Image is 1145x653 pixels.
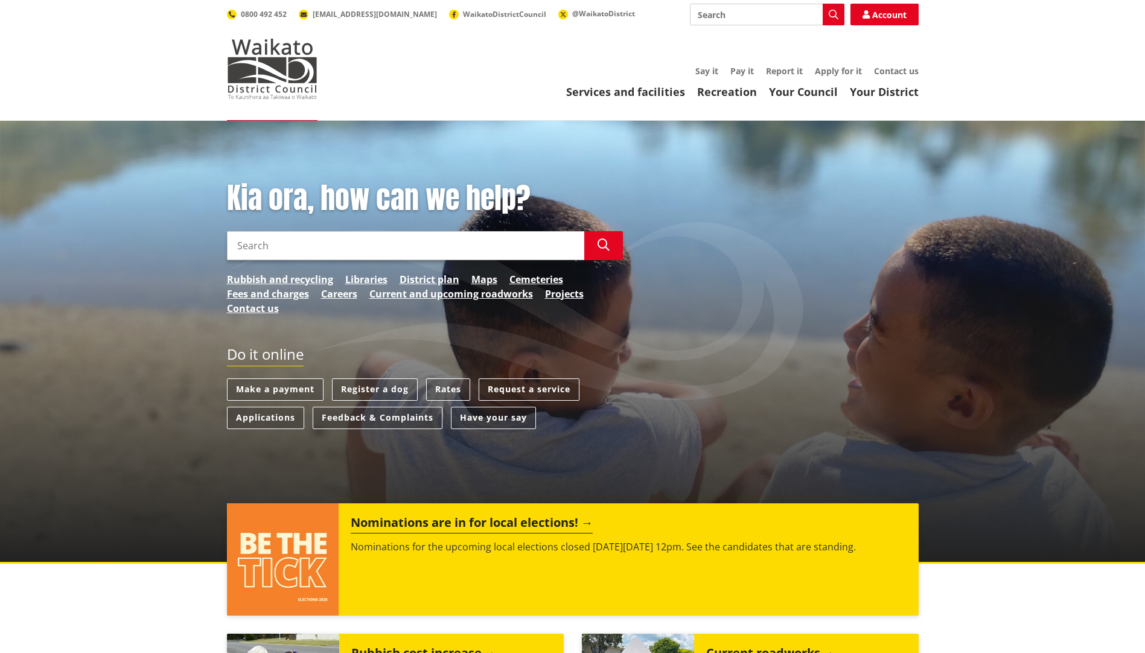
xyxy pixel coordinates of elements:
[227,346,304,367] h2: Do it online
[227,378,324,401] a: Make a payment
[850,4,919,25] a: Account
[321,287,357,301] a: Careers
[227,181,623,216] h1: Kia ora, how can we help?
[332,378,418,401] a: Register a dog
[479,378,579,401] a: Request a service
[313,407,442,429] a: Feedback & Complaints
[369,287,533,301] a: Current and upcoming roadworks
[227,287,309,301] a: Fees and charges
[227,503,339,616] img: ELECTIONS 2025 (15)
[426,378,470,401] a: Rates
[572,8,635,19] span: @WaikatoDistrict
[769,84,838,99] a: Your Council
[815,65,862,77] a: Apply for it
[227,272,333,287] a: Rubbish and recycling
[471,272,497,287] a: Maps
[566,84,685,99] a: Services and facilities
[545,287,584,301] a: Projects
[400,272,459,287] a: District plan
[449,9,546,19] a: WaikatoDistrictCouncil
[299,9,437,19] a: [EMAIL_ADDRESS][DOMAIN_NAME]
[351,515,593,534] h2: Nominations are in for local elections!
[509,272,563,287] a: Cemeteries
[874,65,919,77] a: Contact us
[241,9,287,19] span: 0800 492 452
[227,231,584,260] input: Search input
[850,84,919,99] a: Your District
[313,9,437,19] span: [EMAIL_ADDRESS][DOMAIN_NAME]
[227,301,279,316] a: Contact us
[451,407,536,429] a: Have your say
[227,9,287,19] a: 0800 492 452
[345,272,388,287] a: Libraries
[558,8,635,19] a: @WaikatoDistrict
[227,503,919,616] a: Nominations are in for local elections! Nominations for the upcoming local elections closed [DATE...
[766,65,803,77] a: Report it
[227,39,317,99] img: Waikato District Council - Te Kaunihera aa Takiwaa o Waikato
[730,65,754,77] a: Pay it
[351,540,906,554] p: Nominations for the upcoming local elections closed [DATE][DATE] 12pm. See the candidates that ar...
[695,65,718,77] a: Say it
[463,9,546,19] span: WaikatoDistrictCouncil
[690,4,844,25] input: Search input
[227,407,304,429] a: Applications
[697,84,757,99] a: Recreation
